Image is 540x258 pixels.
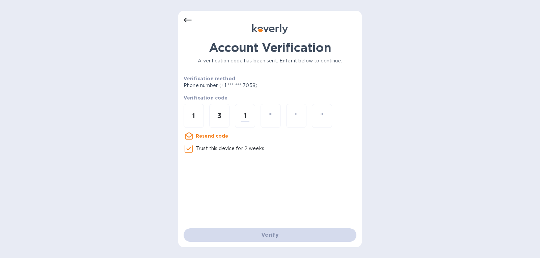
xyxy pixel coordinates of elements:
[184,94,356,101] p: Verification code
[184,57,356,64] p: A verification code has been sent. Enter it below to continue.
[196,133,228,139] u: Resend code
[184,40,356,55] h1: Account Verification
[184,82,309,89] p: Phone number (+1 *** *** 7058)
[184,76,235,81] b: Verification method
[196,145,264,152] p: Trust this device for 2 weeks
